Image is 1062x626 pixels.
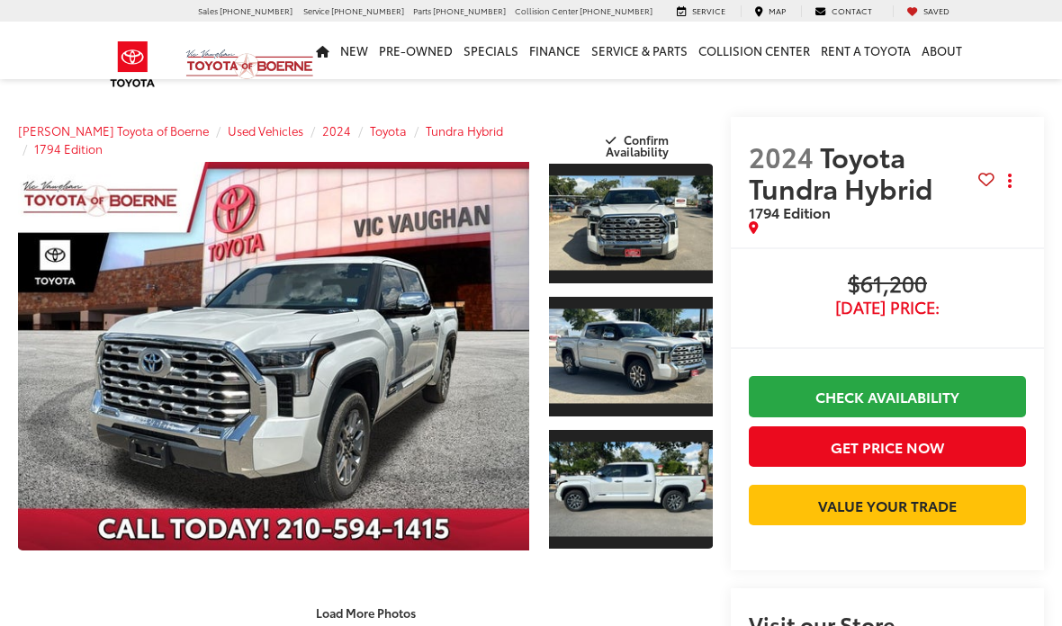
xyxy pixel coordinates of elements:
a: Pre-Owned [373,22,458,79]
span: [PHONE_NUMBER] [580,4,652,16]
a: Home [310,22,335,79]
span: [DATE] Price: [749,299,1026,317]
button: Get Price Now [749,426,1026,467]
a: Expand Photo 2 [549,295,713,418]
a: Rent a Toyota [815,22,916,79]
span: Collision Center [515,4,578,16]
a: Map [741,5,799,17]
span: Service [303,4,329,16]
span: Contact [832,4,872,16]
span: Sales [198,4,218,16]
span: dropdown dots [1008,174,1012,188]
img: Vic Vaughan Toyota of Boerne [185,49,314,80]
img: 2024 Toyota Tundra Hybrid 1794 Edition [547,309,715,404]
a: Contact [801,5,886,17]
img: Toyota [99,35,166,94]
span: $61,200 [749,272,1026,299]
span: Confirm Availability [606,131,669,159]
span: Parts [413,4,431,16]
span: Toyota Tundra Hybrid [749,137,939,207]
a: Finance [524,22,586,79]
span: Saved [923,4,949,16]
a: Expand Photo 0 [18,162,529,550]
a: 2024 [322,122,351,139]
a: [PERSON_NAME] Toyota of Boerne [18,122,209,139]
a: Used Vehicles [228,122,303,139]
span: Map [769,4,786,16]
a: 1794 Edition [34,140,103,156]
a: About [916,22,967,79]
span: [PHONE_NUMBER] [433,4,506,16]
a: Toyota [370,122,407,139]
a: Service [663,5,739,17]
button: Actions [994,165,1026,197]
a: Check Availability [749,376,1026,416]
img: 2024 Toyota Tundra Hybrid 1794 Edition [547,176,715,271]
a: Expand Photo 1 [549,162,713,285]
span: Service [692,4,725,16]
a: My Saved Vehicles [893,5,963,17]
span: [PHONE_NUMBER] [331,4,404,16]
a: New [335,22,373,79]
a: Service & Parts: Opens in a new tab [586,22,693,79]
a: Value Your Trade [749,485,1026,525]
img: 2024 Toyota Tundra Hybrid 1794 Edition [547,442,715,536]
a: Specials [458,22,524,79]
span: [PHONE_NUMBER] [220,4,292,16]
button: Confirm Availability [566,124,713,156]
span: 2024 [749,137,814,175]
a: Expand Photo 3 [549,428,713,551]
img: 2024 Toyota Tundra Hybrid 1794 Edition [13,161,534,551]
a: Tundra Hybrid [426,122,503,139]
a: Collision Center [693,22,815,79]
span: 1794 Edition [749,201,831,222]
